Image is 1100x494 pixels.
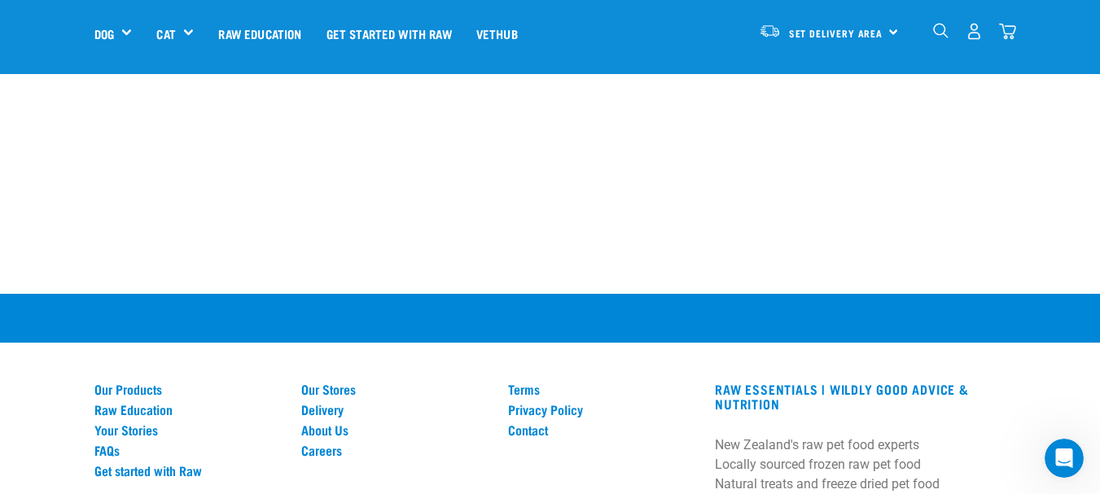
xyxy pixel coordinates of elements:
a: Your Stories [94,422,282,437]
a: Careers [301,443,489,457]
img: van-moving.png [759,24,781,38]
a: Vethub [464,1,530,66]
a: About Us [301,422,489,437]
a: Terms [508,382,695,396]
a: Privacy Policy [508,402,695,417]
a: Contact [508,422,695,437]
a: Raw Education [94,402,282,417]
a: Dog [94,24,114,43]
a: Raw Education [206,1,313,66]
a: Get started with Raw [314,1,464,66]
span: Set Delivery Area [789,30,883,36]
img: user.png [966,23,983,40]
img: home-icon-1@2x.png [933,23,949,38]
a: Delivery [301,402,489,417]
a: FAQs [94,443,282,457]
a: Get started with Raw [94,463,282,478]
a: Our Products [94,382,282,396]
iframe: Intercom live chat [1045,439,1084,478]
h3: RAW ESSENTIALS | Wildly Good Advice & Nutrition [715,382,1006,411]
img: home-icon@2x.png [999,23,1016,40]
a: Cat [156,24,175,43]
a: Our Stores [301,382,489,396]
